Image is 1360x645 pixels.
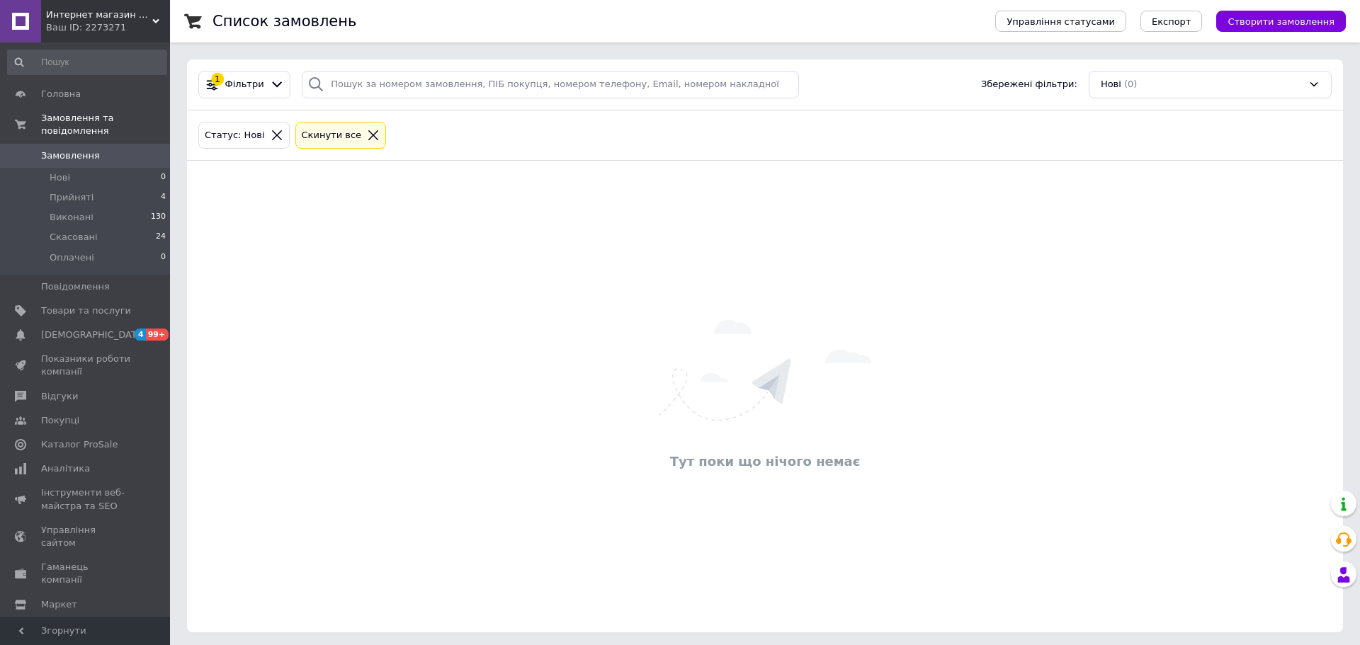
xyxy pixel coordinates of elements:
div: Cкинути все [299,128,365,143]
div: Статус: Нові [202,128,268,143]
span: Аналітика [41,462,90,475]
span: Управління статусами [1007,16,1115,27]
span: Каталог ProSale [41,438,118,451]
span: [DEMOGRAPHIC_DATA] [41,329,146,341]
span: Створити замовлення [1228,16,1334,27]
a: Створити замовлення [1202,16,1346,26]
span: Гаманець компанії [41,561,131,586]
span: Нові [1101,78,1121,91]
span: Скасовані [50,231,98,244]
span: Показники роботи компанії [41,353,131,378]
span: 24 [156,231,166,244]
input: Пошук за номером замовлення, ПІБ покупця, номером телефону, Email, номером накладної [302,71,799,98]
button: Управління статусами [995,11,1126,32]
span: Фільтри [225,78,264,91]
span: Нові [50,171,70,184]
div: 1 [211,73,224,86]
span: 130 [151,211,166,224]
span: Маркет [41,598,77,611]
span: 4 [135,329,146,341]
span: Интернет магазин Домовой [46,8,152,21]
span: Інструменти веб-майстра та SEO [41,486,131,512]
span: 0 [161,171,166,184]
span: 0 [161,251,166,264]
span: Експорт [1152,16,1191,27]
span: Прийняті [50,191,93,204]
span: Покупці [41,414,79,427]
span: Товари та послуги [41,304,131,317]
span: Виконані [50,211,93,224]
span: Збережені фільтри: [981,78,1077,91]
div: Тут поки що нічого немає [194,452,1336,470]
span: 99+ [146,329,169,341]
span: Замовлення [41,149,100,162]
span: Відгуки [41,390,78,403]
span: Оплачені [50,251,94,264]
div: Ваш ID: 2273271 [46,21,170,34]
span: Замовлення та повідомлення [41,112,170,137]
span: Повідомлення [41,280,110,293]
span: 4 [161,191,166,204]
button: Створити замовлення [1216,11,1346,32]
button: Експорт [1140,11,1203,32]
span: (0) [1124,79,1137,89]
span: Головна [41,88,81,101]
input: Пошук [7,50,167,75]
h1: Список замовлень [212,13,356,30]
span: Управління сайтом [41,524,131,549]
